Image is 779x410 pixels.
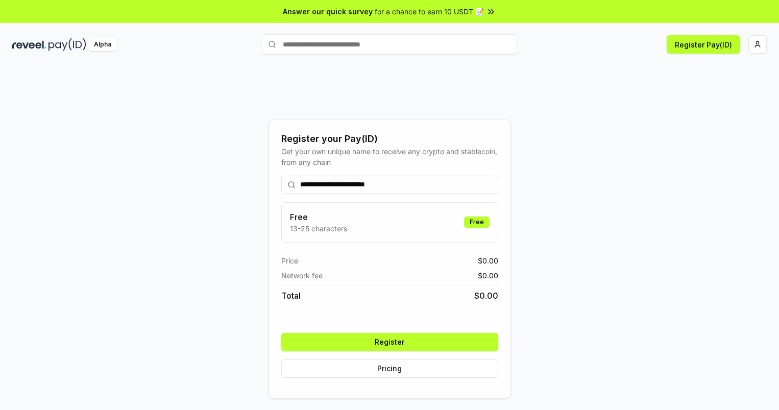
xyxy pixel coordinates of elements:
[281,255,298,266] span: Price
[281,333,498,351] button: Register
[281,359,498,378] button: Pricing
[478,270,498,281] span: $ 0.00
[478,255,498,266] span: $ 0.00
[281,146,498,167] div: Get your own unique name to receive any crypto and stablecoin, from any chain
[281,132,498,146] div: Register your Pay(ID)
[375,6,484,17] span: for a chance to earn 10 USDT 📝
[290,211,347,223] h3: Free
[281,290,301,302] span: Total
[667,35,740,54] button: Register Pay(ID)
[12,38,46,51] img: reveel_dark
[290,223,347,234] p: 13-25 characters
[283,6,373,17] span: Answer our quick survey
[281,270,323,281] span: Network fee
[464,216,490,228] div: Free
[474,290,498,302] span: $ 0.00
[88,38,117,51] div: Alpha
[48,38,86,51] img: pay_id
